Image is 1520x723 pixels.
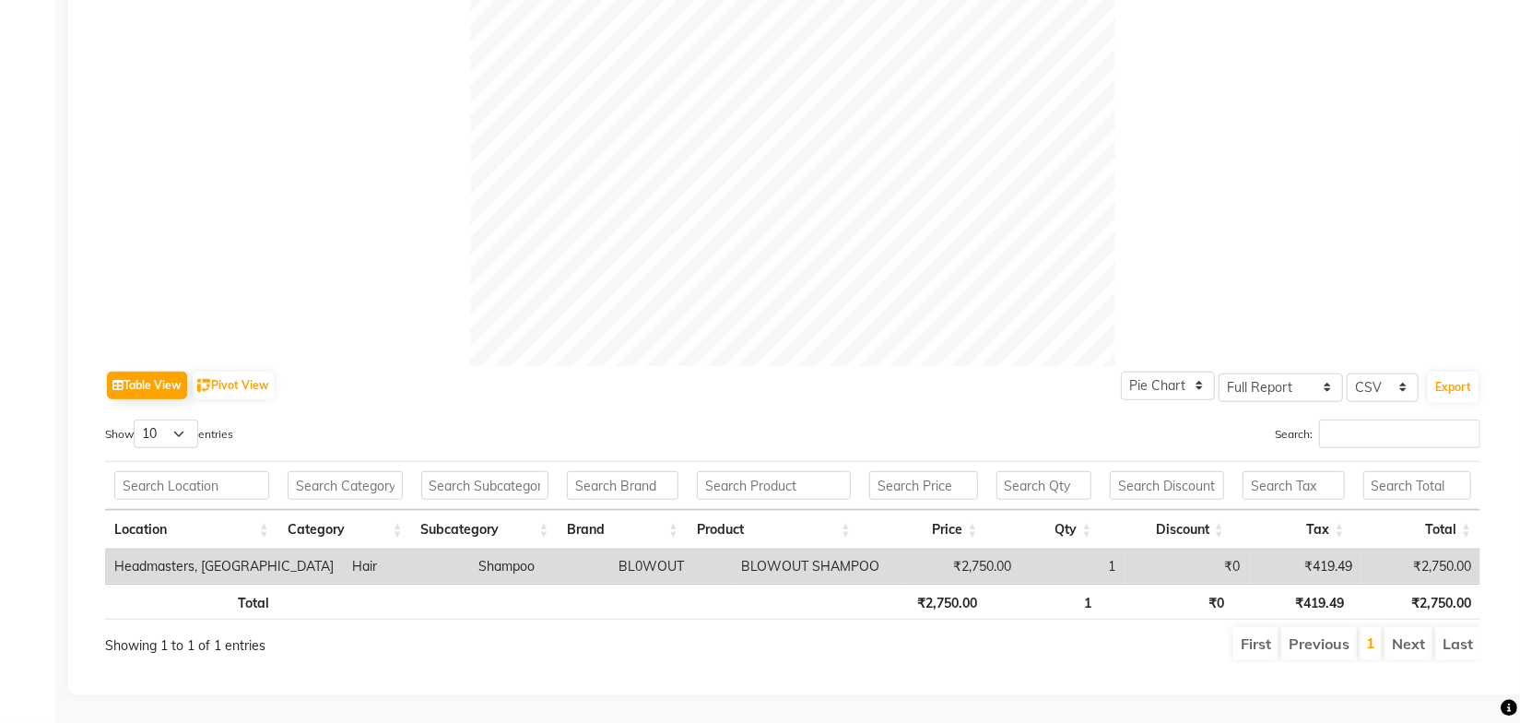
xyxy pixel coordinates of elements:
[1110,471,1224,500] input: Search Discount
[987,510,1102,550] th: Qty: activate to sort column ascending
[1101,510,1233,550] th: Discount: activate to sort column ascending
[987,584,1102,620] th: 1
[1233,584,1354,620] th: ₹419.49
[567,471,678,500] input: Search Brand
[288,471,403,500] input: Search Category
[869,471,978,500] input: Search Price
[610,550,732,584] td: BL0WOUT
[558,510,688,550] th: Brand: activate to sort column ascending
[901,550,1020,584] td: ₹2,750.00
[1354,584,1481,620] th: ₹2,750.00
[1101,584,1233,620] th: ₹0
[697,471,851,500] input: Search Product
[1363,471,1472,500] input: Search Total
[1361,550,1480,584] td: ₹2,750.00
[105,510,278,550] th: Location: activate to sort column ascending
[1354,510,1481,550] th: Total: activate to sort column ascending
[421,471,549,500] input: Search Subcategory
[105,550,343,584] td: Headmasters, [GEOGRAPHIC_DATA]
[469,550,610,584] td: Shampoo
[732,550,901,584] td: BLOWOUT SHAMPOO
[1275,420,1480,448] label: Search:
[996,471,1092,500] input: Search Qty
[105,420,233,448] label: Show entries
[412,510,559,550] th: Subcategory: activate to sort column ascending
[1250,550,1361,584] td: ₹419.49
[343,550,469,584] td: Hair
[1233,510,1354,550] th: Tax: activate to sort column ascending
[1366,634,1375,652] a: 1
[134,420,198,448] select: Showentries
[193,372,274,399] button: Pivot View
[1125,550,1250,584] td: ₹0
[197,379,211,393] img: pivot.png
[1319,420,1480,448] input: Search:
[1428,372,1479,403] button: Export
[688,510,860,550] th: Product: activate to sort column ascending
[105,584,278,620] th: Total
[860,584,987,620] th: ₹2,750.00
[105,625,662,656] div: Showing 1 to 1 of 1 entries
[1020,550,1125,584] td: 1
[107,372,187,399] button: Table View
[278,510,412,550] th: Category: activate to sort column ascending
[1243,471,1345,500] input: Search Tax
[114,471,269,500] input: Search Location
[860,510,987,550] th: Price: activate to sort column ascending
